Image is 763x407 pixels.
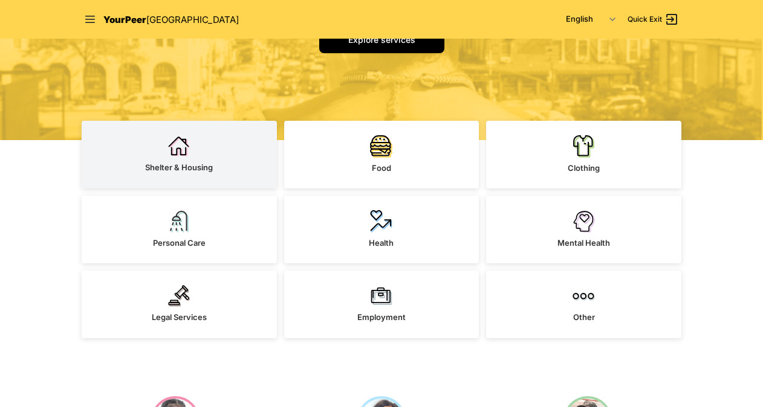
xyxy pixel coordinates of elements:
[82,271,277,338] a: Legal Services
[628,12,679,27] a: Quick Exit
[319,27,444,53] a: Explore services
[103,14,146,25] span: YourPeer
[568,163,600,173] span: Clothing
[357,312,406,322] span: Employment
[103,12,239,27] a: YourPeer[GEOGRAPHIC_DATA]
[284,121,479,188] a: Food
[486,196,681,263] a: Mental Health
[153,238,206,248] span: Personal Care
[82,196,277,263] a: Personal Care
[152,312,207,322] span: Legal Services
[628,14,662,24] span: Quick Exit
[369,238,394,248] span: Health
[486,271,681,338] a: Other
[573,312,595,322] span: Other
[557,238,610,248] span: Mental Health
[348,34,415,45] span: Explore services
[145,162,213,172] span: Shelter & Housing
[486,121,681,188] a: Clothing
[284,271,479,338] a: Employment
[372,163,391,173] span: Food
[146,14,239,25] span: [GEOGRAPHIC_DATA]
[82,121,277,188] a: Shelter & Housing
[284,196,479,263] a: Health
